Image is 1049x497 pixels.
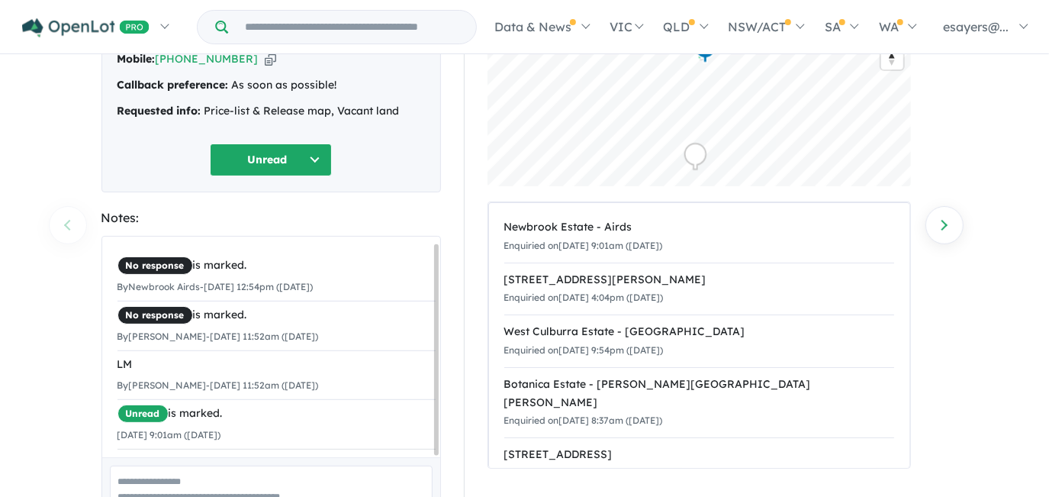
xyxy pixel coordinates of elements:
small: Enquiried on [DATE] 4:04pm ([DATE]) [504,292,664,303]
div: As soon as possible! [117,76,425,95]
div: is marked. [117,257,436,275]
small: By Newbrook Airds - [DATE] 12:54pm ([DATE]) [117,281,314,292]
button: Reset bearing to north [881,47,903,69]
span: No response [117,257,193,275]
small: Enquiried on [DATE] 9:01am ([DATE]) [504,240,663,251]
div: [STREET_ADDRESS][PERSON_NAME] [504,271,894,289]
a: [STREET_ADDRESS]Enquiried on[DATE] 8:37am ([DATE]) [504,437,894,491]
a: Newbrook Estate - AirdsEnquiried on[DATE] 9:01am ([DATE]) [504,211,894,263]
span: No response [117,306,193,324]
div: [STREET_ADDRESS] [504,446,894,464]
button: Unread [210,144,332,176]
div: Newbrook Estate - Airds [504,218,894,237]
a: Botanica Estate - [PERSON_NAME][GEOGRAPHIC_DATA][PERSON_NAME]Enquiried on[DATE] 8:37am ([DATE]) [504,367,894,438]
small: Enquiried on [DATE] 8:37am ([DATE]) [504,467,663,479]
small: By [PERSON_NAME] - [DATE] 11:52am ([DATE]) [117,379,319,391]
span: Reset bearing to north [881,48,903,69]
div: is marked. [117,405,436,423]
div: Price-list & Release map, Vacant land [117,102,425,121]
small: Enquiried on [DATE] 9:54pm ([DATE]) [504,344,664,356]
div: is marked. [117,306,436,324]
a: [PHONE_NUMBER] [156,52,259,66]
span: esayers@... [943,19,1009,34]
strong: Requested info: [117,104,201,118]
span: Unread [117,405,169,423]
small: Enquiried on [DATE] 8:37am ([DATE]) [504,415,663,426]
input: Try estate name, suburb, builder or developer [231,11,473,44]
img: Openlot PRO Logo White [22,18,150,37]
strong: Callback preference: [117,78,229,92]
a: West Culburra Estate - [GEOGRAPHIC_DATA]Enquiried on[DATE] 9:54pm ([DATE]) [504,315,894,368]
a: [STREET_ADDRESS][PERSON_NAME]Enquiried on[DATE] 4:04pm ([DATE]) [504,263,894,316]
div: Notes: [101,208,441,228]
small: By [PERSON_NAME] - [DATE] 11:52am ([DATE]) [117,331,319,342]
div: LM [117,356,436,374]
button: Copy [265,51,276,67]
small: [DATE] 9:01am ([DATE]) [117,429,221,441]
div: Map marker [684,143,706,171]
div: West Culburra Estate - [GEOGRAPHIC_DATA] [504,323,894,341]
strong: Mobile: [117,52,156,66]
div: Botanica Estate - [PERSON_NAME][GEOGRAPHIC_DATA][PERSON_NAME] [504,376,894,412]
